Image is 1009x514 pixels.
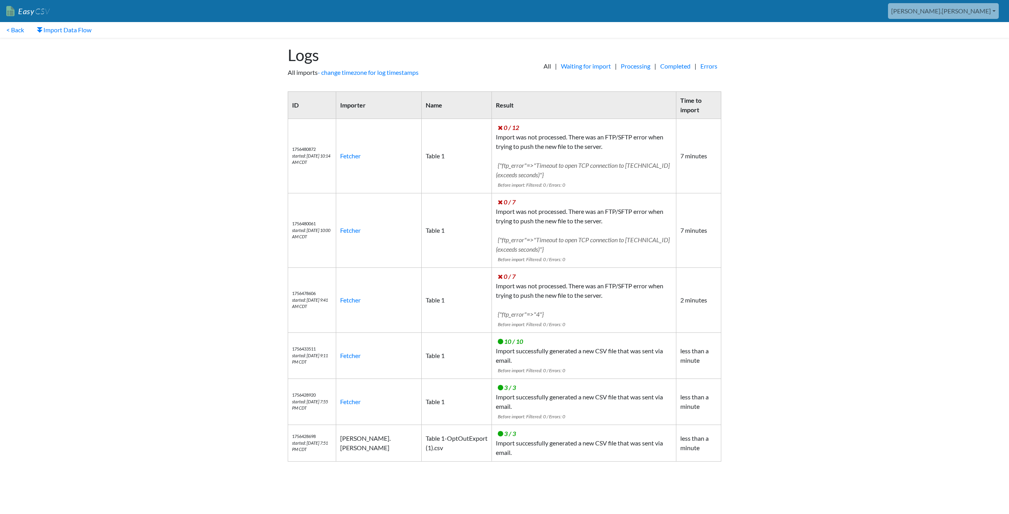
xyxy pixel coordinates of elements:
td: Table 1 [421,268,491,333]
a: [PERSON_NAME].[PERSON_NAME] [888,3,999,19]
td: less than a minute [676,379,721,425]
th: Result [491,92,676,119]
td: less than a minute [676,425,721,462]
iframe: Drift Widget Chat Controller [970,475,1000,505]
span: All [540,61,555,71]
span: Before import: Filtered: 0 / Errors: 0 [498,182,565,188]
a: - change timezone for log timestamps [318,69,419,76]
a: Errors [696,61,721,71]
div: | | | | [504,38,729,85]
span: 3 / 3 [498,430,516,437]
i: started: [DATE] 7:51 PM CDT [292,440,328,452]
p: All imports [288,68,497,77]
td: 1756480872 [288,119,336,193]
td: 1756428698 [288,425,336,462]
span: Before import: Filtered: 0 / Errors: 0 [498,256,565,262]
i: started: [DATE] 7:55 PM CDT [292,399,328,411]
td: less than a minute [676,333,721,379]
td: 7 minutes [676,193,721,268]
a: Fetcher [340,296,361,304]
span: Before import: Filtered: 0 / Errors: 0 [498,367,565,373]
span: Before import: Filtered: 0 / Errors: 0 [498,414,565,419]
span: 0 / 12 [498,124,519,131]
td: Table 1 [421,193,491,268]
span: 10 / 10 [498,338,523,345]
td: Import successfully generated a new CSV file that was sent via email. [491,379,676,425]
a: Fetcher [340,352,361,359]
span: {"ftp_error"=>"Timeout to open TCP connection to [TECHNICAL_ID] (exceeds seconds)"} [496,161,670,178]
i: started: [DATE] 10:14 AM CDT [292,153,330,165]
i: started: [DATE] 9:41 AM CDT [292,297,328,309]
th: ID [288,92,336,119]
td: Table 1 [421,119,491,193]
span: 0 / 7 [498,198,516,206]
span: {"ftp_error"=>"4"} [498,310,544,318]
td: Table 1-OptOutExport (1).csv [421,425,491,462]
td: Import successfully generated a new CSV file that was sent via email. [491,333,676,379]
td: Import was not processed. There was an FTP/SFTP error when trying to push the new file to the ser... [491,119,676,193]
th: Name [421,92,491,119]
a: Processing [617,61,654,71]
a: EasyCSV [6,3,50,19]
h1: Logs [288,46,497,65]
td: 7 minutes [676,119,721,193]
span: Before import: Filtered: 0 / Errors: 0 [498,321,565,327]
a: Fetcher [340,152,361,160]
td: 1756433511 [288,333,336,379]
span: CSV [34,6,50,16]
td: 1756428920 [288,379,336,425]
td: 1756480061 [288,193,336,268]
a: Import Data Flow [30,22,98,38]
th: Time to import [676,92,721,119]
td: 1756478606 [288,268,336,333]
span: 0 / 7 [498,273,516,280]
a: Completed [656,61,694,71]
a: Fetcher [340,398,361,405]
td: [PERSON_NAME].[PERSON_NAME] [336,425,421,462]
a: Fetcher [340,226,361,234]
th: Importer [336,92,421,119]
a: Waiting for import [557,61,615,71]
span: {"ftp_error"=>"Timeout to open TCP connection to [TECHNICAL_ID] (exceeds seconds)"} [496,236,670,253]
td: Import successfully generated a new CSV file that was sent via email. [491,425,676,462]
i: started: [DATE] 9:11 PM CDT [292,353,328,365]
td: Import was not processed. There was an FTP/SFTP error when trying to push the new file to the ser... [491,268,676,333]
td: Table 1 [421,333,491,379]
i: started: [DATE] 10:00 AM CDT [292,228,330,239]
span: 3 / 3 [498,384,516,391]
td: Import was not processed. There was an FTP/SFTP error when trying to push the new file to the ser... [491,193,676,268]
td: Table 1 [421,379,491,425]
td: 2 minutes [676,268,721,333]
